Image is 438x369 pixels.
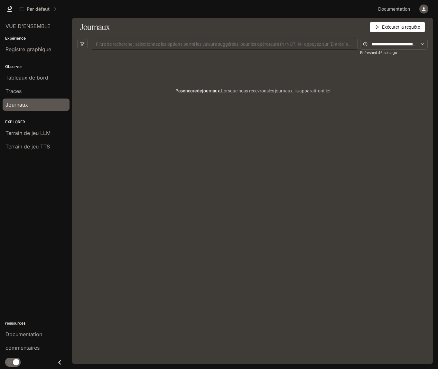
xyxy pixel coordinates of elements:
span: Exécuter la requête [382,24,420,31]
a: Documentation [376,3,415,15]
span: Documentation [378,5,410,13]
span: filtre [80,42,85,46]
article: Refreshed 46 sec ago [360,50,397,56]
article: Pas encore de journaux . [175,87,330,94]
h1: Journaux [80,21,109,33]
button: Tous les espaces de travail [17,3,60,15]
span: Lorsque nous recevrons les journaux , ils apparaîtront ici [221,88,330,93]
p: Par défaut [27,6,50,12]
button: filtre [77,39,88,49]
button: Exécuter la requête [370,22,425,32]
